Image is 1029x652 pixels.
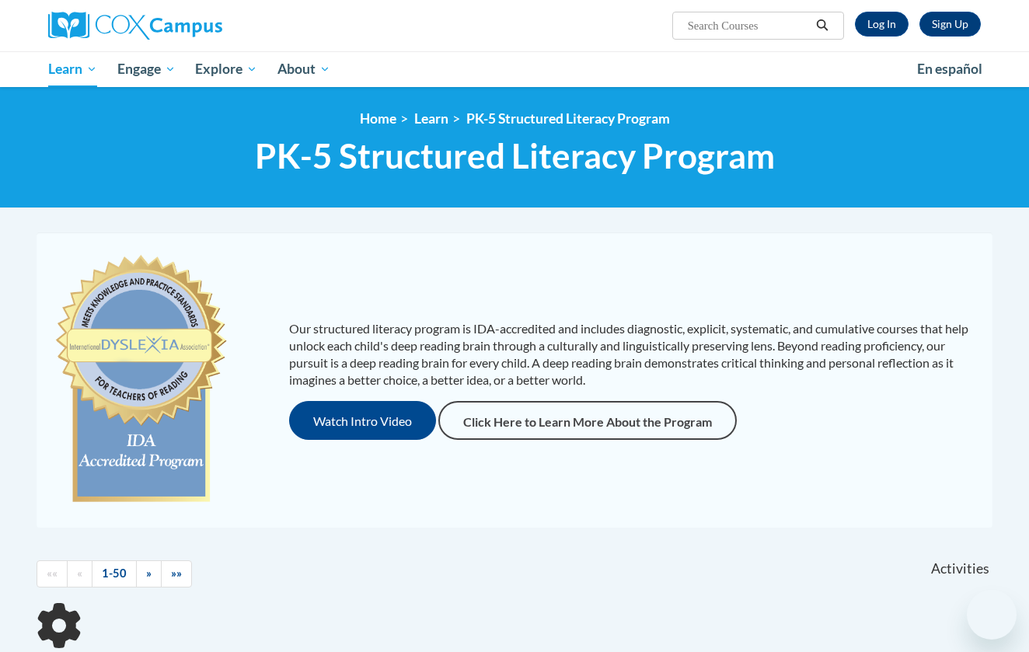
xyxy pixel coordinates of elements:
input: Search Courses [686,16,811,35]
a: Cox Campus [48,12,344,40]
a: Previous [67,560,92,587]
a: Log In [855,12,909,37]
img: Cox Campus [48,12,222,40]
a: 1-50 [92,560,137,587]
a: Explore [185,51,267,87]
p: Our structured literacy program is IDA-accredited and includes diagnostic, explicit, systematic, ... [289,320,977,389]
a: About [267,51,340,87]
img: c477cda6-e343-453b-bfce-d6f9e9818e1c.png [52,248,230,512]
a: Click Here to Learn More About the Program [438,401,737,440]
button: Search [811,16,834,35]
span: Learn [48,60,97,78]
a: Begining [37,560,68,587]
span: Explore [195,60,257,78]
a: Next [136,560,162,587]
span: About [277,60,330,78]
span: Activities [931,560,989,577]
span: » [146,567,152,580]
a: En español [907,53,992,85]
iframe: Button to launch messaging window [967,590,1017,640]
a: PK-5 Structured Literacy Program [466,110,670,127]
span: »» [171,567,182,580]
span: Engage [117,60,176,78]
span: En español [917,61,982,77]
a: Learn [414,110,448,127]
span: « [77,567,82,580]
a: Engage [107,51,186,87]
a: End [161,560,192,587]
a: Learn [38,51,107,87]
a: Home [360,110,396,127]
button: Watch Intro Video [289,401,436,440]
span: PK-5 Structured Literacy Program [255,135,775,176]
div: Main menu [25,51,1004,87]
span: «« [47,567,58,580]
a: Register [919,12,981,37]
